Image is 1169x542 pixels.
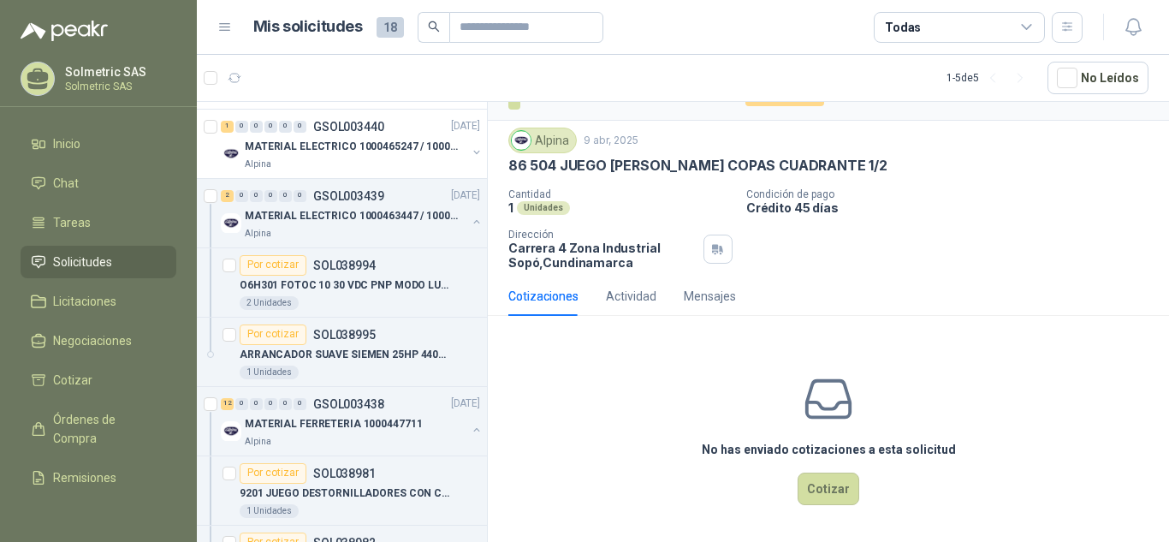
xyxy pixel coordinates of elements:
[240,366,299,379] div: 1 Unidades
[245,139,458,155] p: MATERIAL ELECTRICO 1000465247 / 1000466995
[1047,62,1148,94] button: No Leídos
[21,285,176,318] a: Licitaciones
[21,403,176,455] a: Órdenes de Compra
[235,190,248,202] div: 0
[508,241,697,270] p: Carrera 4 Zona Industrial Sopó , Cundinamarca
[240,325,306,345] div: Por cotizar
[606,287,656,306] div: Actividad
[197,456,487,526] a: Por cotizarSOL0389819201 JUEGO DESTORNILLADORES CON COPAS METRICAS MARCA PROTO1 Unidades
[197,318,487,387] a: Por cotizarSOL038995ARRANCADOR SUAVE SIEMEN 25HP 440VAC 60HZ1 Unidades
[53,331,132,350] span: Negociaciones
[21,206,176,239] a: Tareas
[53,292,116,311] span: Licitaciones
[240,347,453,363] p: ARRANCADOR SUAVE SIEMEN 25HP 440VAC 60HZ
[221,186,484,241] a: 2 0 0 0 0 0 GSOL003439[DATE] Company LogoMATERIAL ELECTRICO 1000463447 / 1000465800Alpina
[684,287,736,306] div: Mensajes
[245,227,271,241] p: Alpina
[53,410,160,448] span: Órdenes de Compra
[279,121,292,133] div: 0
[53,134,80,153] span: Inicio
[221,394,484,449] a: 12 0 0 0 0 0 GSOL003438[DATE] Company LogoMATERIAL FERRETERIA 1000447711Alpina
[53,468,116,487] span: Remisiones
[508,128,577,153] div: Alpina
[240,504,299,518] div: 1 Unidades
[221,421,241,442] img: Company Logo
[508,229,697,241] p: Dirección
[21,364,176,396] a: Cotizar
[508,188,733,200] p: Cantidad
[221,190,234,202] div: 2
[21,128,176,160] a: Inicio
[313,398,384,410] p: GSOL003438
[65,81,172,92] p: Solmetric SAS
[240,277,453,294] p: O6H301 FOTOC 10 30 VDC PNP MODO LUZ/OSC
[508,200,513,215] p: 1
[294,121,306,133] div: 0
[451,188,480,204] p: [DATE]
[584,133,638,149] p: 9 abr, 2025
[279,398,292,410] div: 0
[294,398,306,410] div: 0
[221,398,234,410] div: 12
[221,116,484,171] a: 1 0 0 0 0 0 GSOL003440[DATE] Company LogoMATERIAL ELECTRICO 1000465247 / 1000466995Alpina
[746,188,1162,200] p: Condición de pago
[313,259,376,271] p: SOL038994
[313,329,376,341] p: SOL038995
[264,398,277,410] div: 0
[53,174,79,193] span: Chat
[197,248,487,318] a: Por cotizarSOL038994O6H301 FOTOC 10 30 VDC PNP MODO LUZ/OSC2 Unidades
[240,255,306,276] div: Por cotizar
[21,462,176,494] a: Remisiones
[798,473,859,505] button: Cotizar
[294,190,306,202] div: 0
[53,371,92,390] span: Cotizar
[221,121,234,133] div: 1
[264,121,277,133] div: 0
[240,296,299,310] div: 2 Unidades
[235,398,248,410] div: 0
[21,246,176,278] a: Solicitudes
[451,396,480,412] p: [DATE]
[746,200,1162,215] p: Crédito 45 días
[221,144,241,164] img: Company Logo
[946,64,1034,92] div: 1 - 5 de 5
[21,167,176,200] a: Chat
[885,18,921,37] div: Todas
[245,158,271,171] p: Alpina
[253,15,363,39] h1: Mis solicitudes
[245,435,271,449] p: Alpina
[428,21,440,33] span: search
[451,118,480,134] p: [DATE]
[245,416,422,432] p: MATERIAL FERRETERIA 1000447711
[250,398,263,410] div: 0
[245,208,458,224] p: MATERIAL ELECTRICO 1000463447 / 1000465800
[512,131,531,150] img: Company Logo
[517,201,570,215] div: Unidades
[235,121,248,133] div: 0
[240,485,453,502] p: 9201 JUEGO DESTORNILLADORES CON COPAS METRICAS MARCA PROTO
[240,463,306,484] div: Por cotizar
[508,157,887,175] p: 86 504 JUEGO [PERSON_NAME] COPAS CUADRANTE 1/2
[702,440,956,459] h3: No has enviado cotizaciones a esta solicitud
[313,121,384,133] p: GSOL003440
[53,213,91,232] span: Tareas
[53,253,112,271] span: Solicitudes
[264,190,277,202] div: 0
[250,121,263,133] div: 0
[250,190,263,202] div: 0
[21,21,108,41] img: Logo peakr
[313,468,376,479] p: SOL038981
[313,190,384,202] p: GSOL003439
[377,17,404,38] span: 18
[21,325,176,357] a: Negociaciones
[221,213,241,234] img: Company Logo
[508,287,579,306] div: Cotizaciones
[279,190,292,202] div: 0
[65,66,172,78] p: Solmetric SAS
